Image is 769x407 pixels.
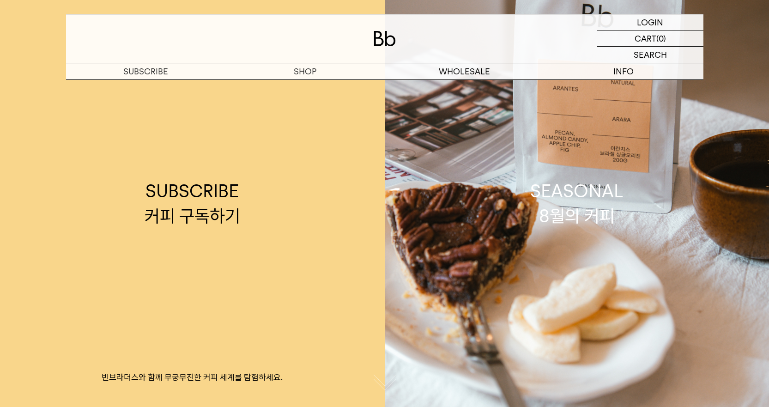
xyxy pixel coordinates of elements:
a: LOGIN [597,14,703,30]
div: SEASONAL 8월의 커피 [530,179,624,228]
p: LOGIN [637,14,663,30]
p: WHOLESALE [385,63,544,79]
p: (0) [656,30,666,46]
div: SUBSCRIBE 커피 구독하기 [145,179,240,228]
a: SHOP [225,63,385,79]
a: CART (0) [597,30,703,47]
p: INFO [544,63,703,79]
img: 로고 [374,31,396,46]
p: CART [635,30,656,46]
a: SUBSCRIBE [66,63,225,79]
p: SEARCH [634,47,667,63]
